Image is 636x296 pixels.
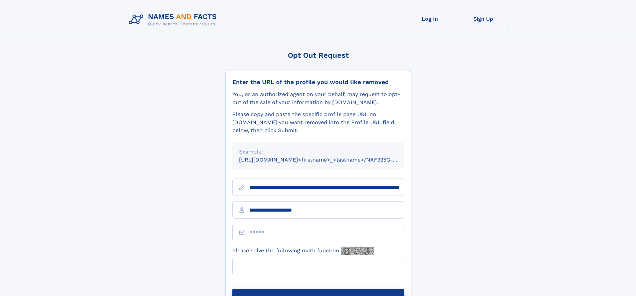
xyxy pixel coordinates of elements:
[239,157,417,163] small: [URL][DOMAIN_NAME]<firstname>_<lastname>/NAF325G-xxxxxxxx
[232,90,404,106] div: You, or an authorized agent on your behalf, may request to opt-out of the sale of your informatio...
[225,51,411,59] div: Opt Out Request
[232,247,374,255] label: Please solve the following math function:
[126,11,222,29] img: Logo Names and Facts
[457,11,510,27] a: Sign Up
[239,148,397,156] div: Example:
[232,110,404,134] div: Please copy and paste the specific profile page URL on [DOMAIN_NAME] you want removed into the Pr...
[403,11,457,27] a: Log In
[232,78,404,86] div: Enter the URL of the profile you would like removed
